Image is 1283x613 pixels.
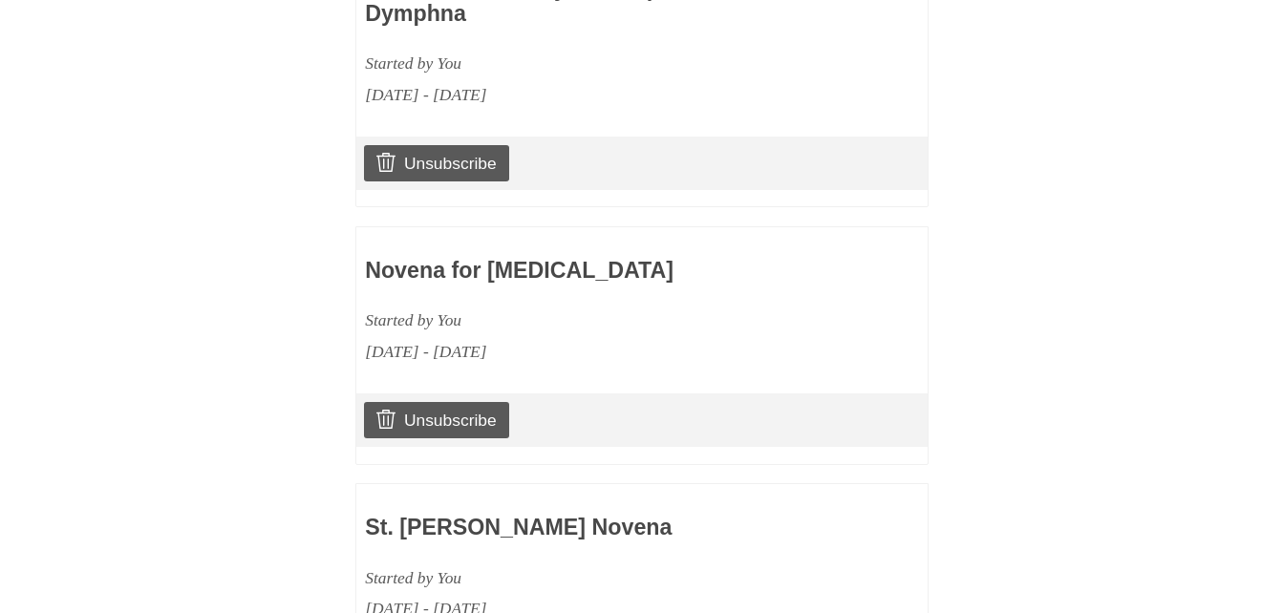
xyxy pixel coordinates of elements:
[365,259,806,284] h3: Novena for [MEDICAL_DATA]
[365,48,806,79] div: Started by You
[364,145,508,181] a: Unsubscribe
[365,79,806,111] div: [DATE] - [DATE]
[365,336,806,368] div: [DATE] - [DATE]
[365,516,806,540] h3: St. [PERSON_NAME] Novena
[365,305,806,336] div: Started by You
[365,562,806,594] div: Started by You
[364,402,508,438] a: Unsubscribe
